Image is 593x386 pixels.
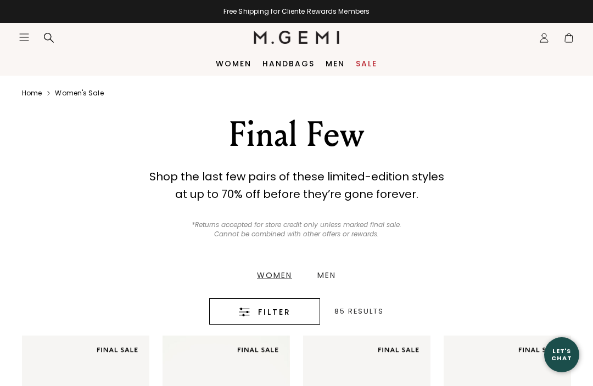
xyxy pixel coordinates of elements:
[373,342,424,357] img: final sale tag
[186,220,408,239] p: *Returns accepted for store credit only unless marked final sale. Cannot be combined with other o...
[317,271,336,279] div: Men
[209,298,320,325] button: Filter
[22,89,42,98] a: Home
[55,89,103,98] a: Women's sale
[356,59,377,68] a: Sale
[334,308,384,315] div: 85 Results
[254,31,340,44] img: M.Gemi
[149,169,444,202] strong: Shop the last few pairs of these limited-edition styles at up to 70% off before they’re gone fore...
[544,348,579,361] div: Let's Chat
[92,342,143,357] img: final sale tag
[19,32,30,43] button: Open site menu
[258,305,291,319] span: Filter
[216,59,251,68] a: Women
[93,115,500,155] div: Final Few
[257,271,292,279] div: Women
[326,59,345,68] a: Men
[232,342,283,357] img: final sale tag
[305,271,349,279] a: Men
[513,342,564,357] img: final sale tag
[262,59,315,68] a: Handbags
